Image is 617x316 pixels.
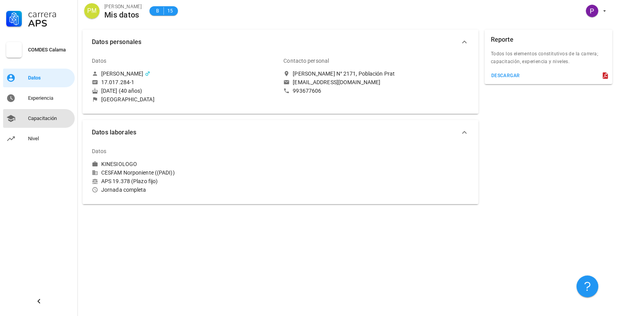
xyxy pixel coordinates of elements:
div: 993677606 [293,87,321,94]
div: Carrera [28,9,72,19]
div: [DATE] (40 años) [92,87,277,94]
div: Todos los elementos constitutivos de la carrera; capacitación, experiencia y niveles. [485,50,612,70]
button: Datos laborales [83,120,478,145]
div: APS [28,19,72,28]
div: Datos [92,142,107,161]
div: CESFAM Norponiente ((PADI)) [92,169,277,176]
div: [PERSON_NAME] N° 2171, Población Prat [293,70,395,77]
div: 17.017.284-1 [101,79,134,86]
span: B [154,7,160,15]
div: Reporte [491,30,513,50]
div: KINESIOLOGO [101,161,137,168]
span: Datos personales [92,37,460,48]
div: [PERSON_NAME] [101,70,143,77]
div: Capacitación [28,115,72,122]
a: Datos [3,69,75,87]
div: descargar [491,73,520,78]
div: [EMAIL_ADDRESS][DOMAIN_NAME] [293,79,380,86]
div: avatar [586,5,598,17]
a: [EMAIL_ADDRESS][DOMAIN_NAME] [283,79,469,86]
div: Contacto personal [283,51,329,70]
button: Datos personales [83,30,478,55]
a: Nivel [3,129,75,148]
div: [GEOGRAPHIC_DATA] [101,96,155,103]
span: PM [87,3,97,19]
div: Experiencia [28,95,72,101]
div: avatar [84,3,100,19]
button: descargar [488,70,523,81]
div: [PERSON_NAME] [104,3,142,11]
a: 993677606 [283,87,469,94]
div: APS 19.378 (Plazo fijo) [92,178,277,185]
div: Jornada completa [92,186,277,193]
span: Datos laborales [92,127,460,138]
div: Nivel [28,136,72,142]
div: Datos [92,51,107,70]
div: COMDES Calama [28,47,72,53]
a: Capacitación [3,109,75,128]
a: [PERSON_NAME] N° 2171, Población Prat [283,70,469,77]
div: Datos [28,75,72,81]
span: 15 [167,7,173,15]
a: Experiencia [3,89,75,108]
div: Mis datos [104,11,142,19]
